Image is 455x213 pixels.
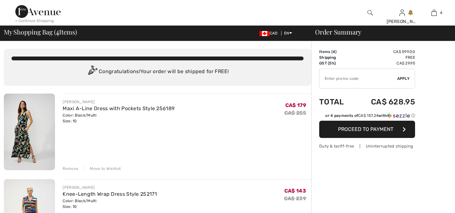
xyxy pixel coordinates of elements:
[284,188,306,194] span: CA$ 143
[320,69,397,88] input: Promo code
[319,49,354,55] td: Items ( )
[354,55,415,60] td: Free
[358,113,378,118] span: CA$ 157.24
[63,185,157,190] div: [PERSON_NAME]
[319,113,415,121] div: or 4 payments ofCA$ 157.24withSezzle Click to learn more about Sezzle
[63,99,174,105] div: [PERSON_NAME]
[63,166,78,171] div: Remove
[325,113,415,118] div: or 4 payments of with
[418,9,450,17] a: 4
[259,31,270,36] img: Canadian Dollar
[63,198,157,209] div: Color: Black/Multi Size: 10
[284,110,306,116] s: CA$ 255
[319,55,354,60] td: Shipping
[440,10,442,16] span: 4
[84,166,121,171] div: Move to Wishlist
[319,91,354,113] td: Total
[15,5,61,18] img: 1ère Avenue
[63,191,157,197] a: Knee-Length Wrap Dress Style 252171
[333,49,335,54] span: 4
[431,9,437,17] img: My Bag
[15,18,54,24] div: < Continue Shopping
[86,65,99,78] img: Congratulation2.svg
[4,29,77,35] span: My Shopping Bag ( Items)
[338,126,393,132] span: Proceed to Payment
[367,9,373,17] img: search the website
[354,60,415,66] td: CA$ 29.95
[284,31,292,35] span: EN
[284,195,306,202] s: CA$ 239
[4,94,55,170] img: Maxi A-Line Dress with Pockets Style 256189
[56,27,59,35] span: 4
[319,143,415,149] div: Duty & tariff-free | Uninterrupted shipping
[399,9,405,17] img: My Info
[354,49,415,55] td: CA$ 599.00
[285,102,306,108] span: CA$ 179
[397,76,410,81] span: Apply
[399,10,405,16] a: Sign In
[63,105,174,111] a: Maxi A-Line Dress with Pockets Style 256189
[259,31,280,35] span: CAD
[63,112,174,124] div: Color: Black/Multi Size: 10
[319,121,415,138] button: Proceed to Payment
[387,113,410,118] img: Sezzle
[354,91,415,113] td: CA$ 628.95
[307,29,451,35] div: Order Summary
[387,18,418,25] div: [PERSON_NAME]
[12,65,304,78] div: Congratulations! Your order will be shipped for FREE!
[319,60,354,66] td: GST (5%)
